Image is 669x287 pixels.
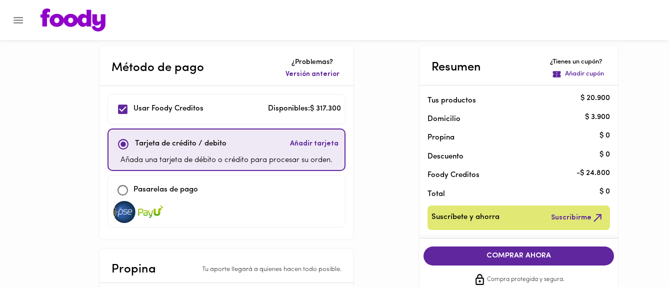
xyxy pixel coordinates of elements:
p: Añadir cupón [565,69,604,79]
p: $ 3.900 [585,112,610,122]
p: ¿Problemas? [283,57,341,67]
p: Resumen [431,58,481,76]
p: Método de pago [111,59,204,77]
p: $ 20.900 [580,93,610,104]
button: Añadir tarjeta [288,133,340,155]
span: COMPRAR AHORA [433,251,604,260]
p: Descuento [427,151,463,162]
p: Propina [427,132,594,143]
p: $ 0 [599,187,610,197]
p: Pasarelas de pago [133,184,198,196]
p: Foody Creditos [427,170,594,180]
span: Añadir tarjeta [290,139,338,149]
p: Domicilio [427,114,460,124]
button: Añadir cupón [550,67,606,81]
img: logo.png [40,8,105,31]
p: Propina [111,260,156,278]
span: Suscríbete y ahorra [431,211,499,224]
p: Tu aporte llegará a quienes hacen todo posible. [202,265,341,274]
p: Usar Foody Creditos [133,103,203,115]
p: Disponibles: $ 317.300 [268,103,341,115]
iframe: Messagebird Livechat Widget [611,229,659,277]
p: Tus productos [427,95,594,106]
span: Versión anterior [285,69,339,79]
button: Menu [6,8,30,32]
img: visa [112,201,137,223]
p: - $ 24.800 [576,168,610,178]
span: Compra protegida y segura. [487,275,564,285]
img: visa [138,201,163,223]
button: Versión anterior [283,67,341,81]
p: ¿Tienes un cupón? [550,57,606,67]
p: Total [427,189,594,199]
p: $ 0 [599,130,610,141]
p: Tarjeta de crédito / debito [135,138,226,150]
span: Suscribirme [551,211,604,224]
button: Suscribirme [549,209,606,226]
p: Añada una tarjeta de débito o crédito para procesar su orden. [120,155,332,166]
p: $ 0 [599,149,610,160]
button: COMPRAR AHORA [423,246,614,265]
